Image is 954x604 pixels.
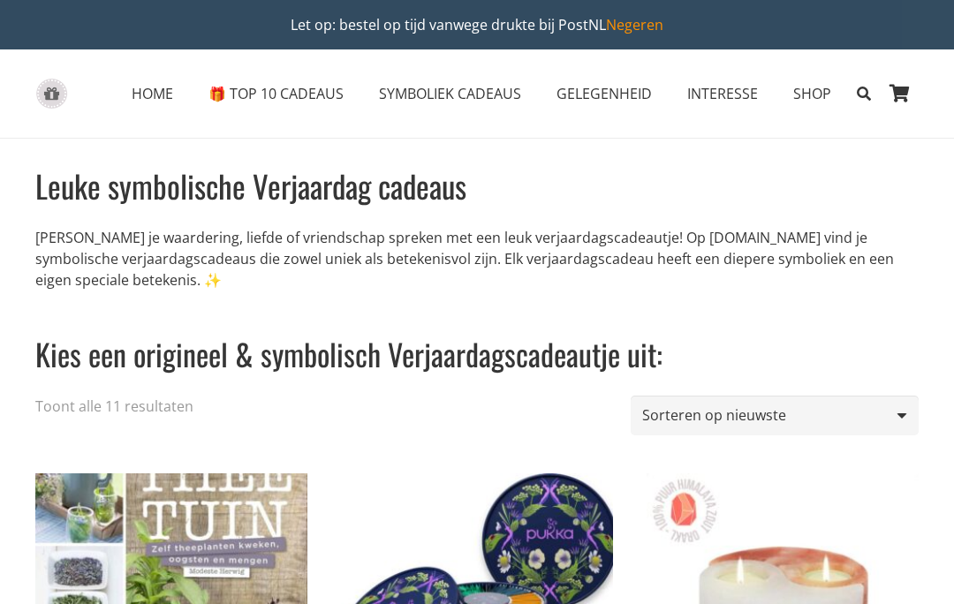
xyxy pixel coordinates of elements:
[35,79,68,109] a: gift-box-icon-grey-inspirerendwinkelen
[379,84,521,103] span: SYMBOLIEK CADEAUS
[35,312,905,375] h2: Kies een origineel & symbolisch Verjaardagscadeautje uit:
[191,72,361,116] a: 🎁 TOP 10 CADEAUS🎁 TOP 10 CADEAUS Menu
[35,396,193,417] p: Toont alle 11 resultaten
[556,84,652,103] span: GELEGENHEID
[849,72,880,116] a: Zoeken
[114,72,191,116] a: HOMEHOME Menu
[793,84,831,103] span: SHOP
[606,15,663,34] a: Negeren
[687,84,758,103] span: INTERESSE
[35,227,905,291] p: [PERSON_NAME] je waardering, liefde of vriendschap spreken met een leuk verjaardagscadeautje! Op ...
[670,72,776,116] a: INTERESSEINTERESSE Menu
[208,84,344,103] span: 🎁 TOP 10 CADEAUS
[631,396,919,435] select: Winkelbestelling
[361,72,539,116] a: SYMBOLIEK CADEAUSSYMBOLIEK CADEAUS Menu
[880,49,919,138] a: Winkelwagen
[539,72,670,116] a: GELEGENHEIDGELEGENHEID Menu
[132,84,173,103] span: HOME
[776,72,849,116] a: SHOPSHOP Menu
[35,166,905,206] h1: Leuke symbolische Verjaardag cadeaus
